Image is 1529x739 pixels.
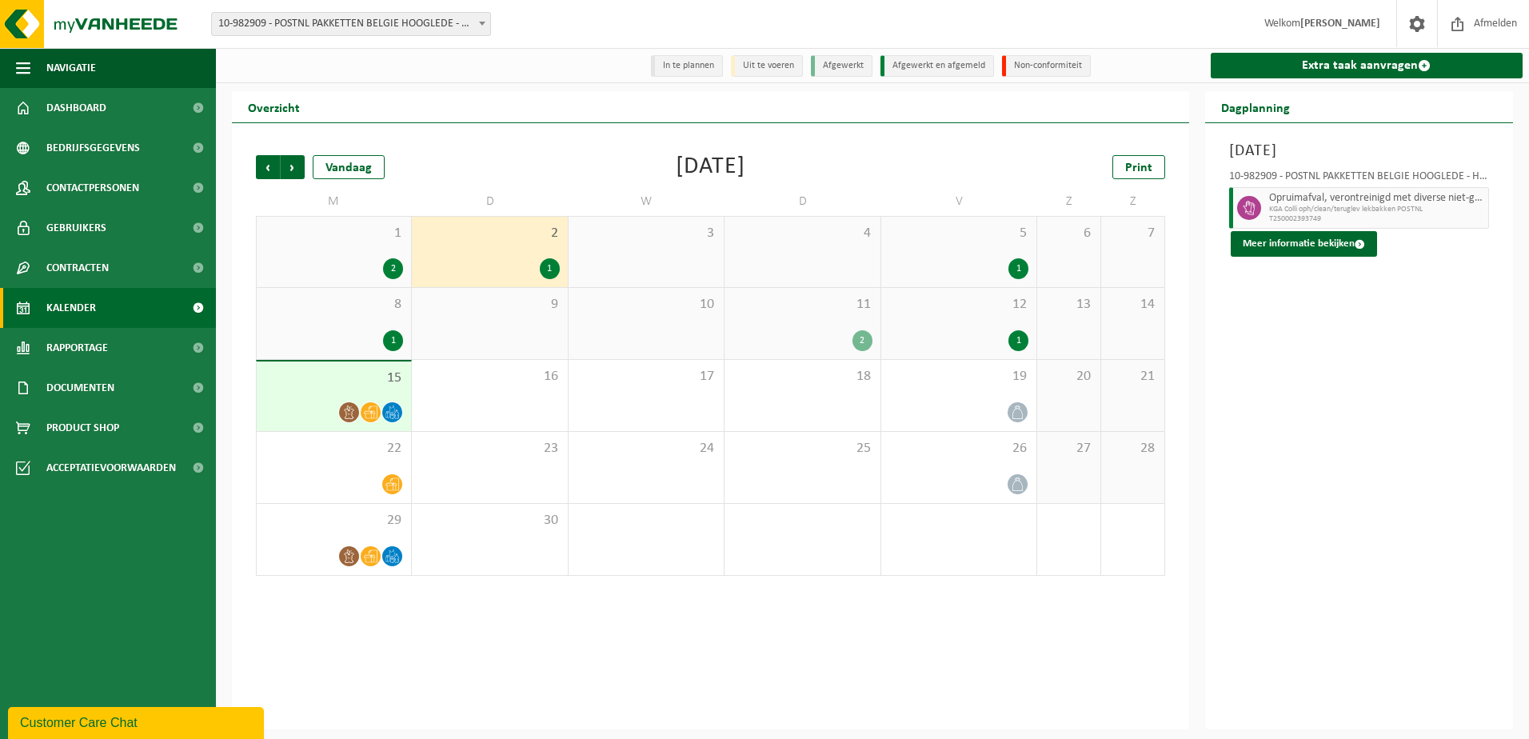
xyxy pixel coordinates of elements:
[733,225,872,242] span: 4
[265,296,403,314] span: 8
[889,296,1028,314] span: 12
[8,704,267,739] iframe: chat widget
[889,225,1028,242] span: 5
[852,330,872,351] div: 2
[420,440,559,457] span: 23
[420,368,559,385] span: 16
[1269,192,1485,205] span: Opruimafval, verontreinigd met diverse niet-gevaarlijke afvalstoffen
[1002,55,1091,77] li: Non-conformiteit
[889,440,1028,457] span: 26
[265,369,403,387] span: 15
[46,128,140,168] span: Bedrijfsgegevens
[265,512,403,529] span: 29
[1045,440,1092,457] span: 27
[540,258,560,279] div: 1
[1211,53,1523,78] a: Extra taak aanvragen
[731,55,803,77] li: Uit te voeren
[256,187,412,216] td: M
[420,512,559,529] span: 30
[811,55,872,77] li: Afgewerkt
[265,440,403,457] span: 22
[1229,171,1490,187] div: 10-982909 - POSTNL PAKKETTEN BELGIE HOOGLEDE - HOOGLEDE
[46,48,96,88] span: Navigatie
[46,368,114,408] span: Documenten
[733,296,872,314] span: 11
[725,187,880,216] td: D
[1229,139,1490,163] h3: [DATE]
[1008,330,1028,351] div: 1
[881,187,1037,216] td: V
[1101,187,1165,216] td: Z
[1109,368,1156,385] span: 21
[1112,155,1165,179] a: Print
[46,408,119,448] span: Product Shop
[46,168,139,208] span: Contactpersonen
[577,368,716,385] span: 17
[1008,258,1028,279] div: 1
[1109,440,1156,457] span: 28
[1300,18,1380,30] strong: [PERSON_NAME]
[420,296,559,314] span: 9
[383,258,403,279] div: 2
[383,330,403,351] div: 1
[1109,225,1156,242] span: 7
[46,88,106,128] span: Dashboard
[733,440,872,457] span: 25
[46,248,109,288] span: Contracten
[577,225,716,242] span: 3
[412,187,568,216] td: D
[1045,225,1092,242] span: 6
[577,296,716,314] span: 10
[211,12,491,36] span: 10-982909 - POSTNL PAKKETTEN BELGIE HOOGLEDE - HOOGLEDE
[212,13,490,35] span: 10-982909 - POSTNL PAKKETTEN BELGIE HOOGLEDE - HOOGLEDE
[1269,205,1485,214] span: KGA Colli oph/clean/teruglev lekbakken POSTNL
[651,55,723,77] li: In te plannen
[1037,187,1101,216] td: Z
[1269,214,1485,224] span: T250002393749
[1205,91,1306,122] h2: Dagplanning
[676,155,745,179] div: [DATE]
[1109,296,1156,314] span: 14
[880,55,994,77] li: Afgewerkt en afgemeld
[313,155,385,179] div: Vandaag
[733,368,872,385] span: 18
[889,368,1028,385] span: 19
[281,155,305,179] span: Volgende
[46,448,176,488] span: Acceptatievoorwaarden
[569,187,725,216] td: W
[1125,162,1152,174] span: Print
[46,208,106,248] span: Gebruikers
[420,225,559,242] span: 2
[256,155,280,179] span: Vorige
[46,328,108,368] span: Rapportage
[232,91,316,122] h2: Overzicht
[1045,368,1092,385] span: 20
[46,288,96,328] span: Kalender
[577,440,716,457] span: 24
[265,225,403,242] span: 1
[1231,231,1377,257] button: Meer informatie bekijken
[1045,296,1092,314] span: 13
